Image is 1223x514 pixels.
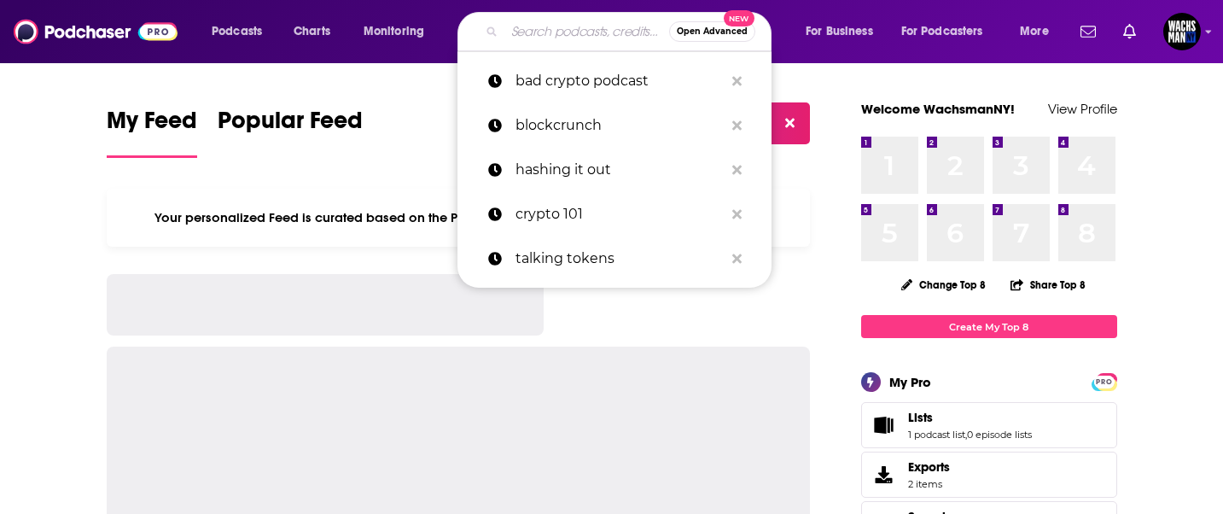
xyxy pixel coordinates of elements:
[14,15,178,48] img: Podchaser - Follow, Share and Rate Podcasts
[889,374,931,390] div: My Pro
[1163,13,1201,50] button: Show profile menu
[890,18,1008,45] button: open menu
[515,237,724,281] p: talking tokens
[1163,13,1201,50] span: Logged in as WachsmanNY
[965,429,967,441] span: ,
[1074,17,1103,46] a: Show notifications dropdown
[218,106,363,158] a: Popular Feed
[967,429,1032,441] a: 0 episode lists
[1008,18,1070,45] button: open menu
[515,59,724,103] p: bad crypto podcast
[908,459,950,475] span: Exports
[457,237,772,281] a: talking tokens
[107,106,197,158] a: My Feed
[867,463,901,487] span: Exports
[891,274,997,295] button: Change Top 8
[515,148,724,192] p: hashing it out
[677,27,748,36] span: Open Advanced
[861,402,1117,448] span: Lists
[212,20,262,44] span: Podcasts
[107,106,197,145] span: My Feed
[515,103,724,148] p: blockcrunch
[908,410,1032,425] a: Lists
[1116,17,1143,46] a: Show notifications dropdown
[794,18,894,45] button: open menu
[1163,13,1201,50] img: User Profile
[200,18,284,45] button: open menu
[515,192,724,237] p: crypto 101
[107,189,811,247] div: Your personalized Feed is curated based on the Podcasts, Creators, Users, and Lists that you Follow.
[294,20,330,44] span: Charts
[861,101,1015,117] a: Welcome WachsmanNY!
[1094,376,1115,388] span: PRO
[806,20,873,44] span: For Business
[457,148,772,192] a: hashing it out
[1048,101,1117,117] a: View Profile
[457,59,772,103] a: bad crypto podcast
[908,410,933,425] span: Lists
[504,18,669,45] input: Search podcasts, credits, & more...
[218,106,363,145] span: Popular Feed
[908,478,950,490] span: 2 items
[861,315,1117,338] a: Create My Top 8
[861,452,1117,498] a: Exports
[1094,375,1115,388] a: PRO
[1020,20,1049,44] span: More
[724,10,754,26] span: New
[908,429,965,441] a: 1 podcast list
[364,20,424,44] span: Monitoring
[457,103,772,148] a: blockcrunch
[352,18,446,45] button: open menu
[474,12,788,51] div: Search podcasts, credits, & more...
[282,18,341,45] a: Charts
[867,413,901,437] a: Lists
[1010,268,1086,301] button: Share Top 8
[901,20,983,44] span: For Podcasters
[669,21,755,42] button: Open AdvancedNew
[457,192,772,237] a: crypto 101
